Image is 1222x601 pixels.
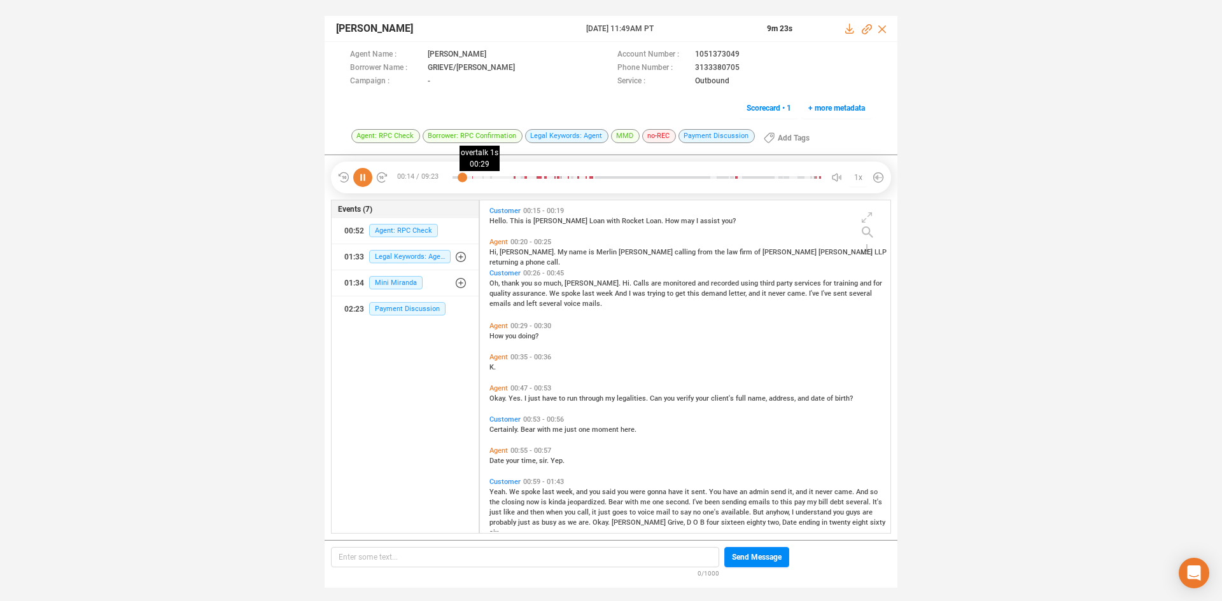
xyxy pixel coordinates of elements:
[711,279,741,287] span: recorded
[794,279,823,287] span: services
[612,508,629,516] span: goes
[521,457,539,465] span: time,
[849,289,872,298] span: several
[754,248,762,256] span: of
[678,129,755,143] span: Payment Discussion
[849,169,867,186] button: 1x
[809,289,821,298] span: I've
[696,394,711,403] span: your
[698,248,715,256] span: from
[809,488,815,496] span: it
[640,498,652,506] span: me
[715,248,727,256] span: the
[589,217,607,225] span: Loan
[617,62,689,75] span: Phone Number :
[592,508,598,516] span: it
[650,394,664,403] span: Can
[428,62,515,75] span: GRIEVE/[PERSON_NAME]
[489,207,521,215] span: Customer
[807,498,818,506] span: my
[592,425,621,434] span: moment
[556,488,576,496] span: week,
[605,394,617,403] span: my
[633,279,651,287] span: Calls
[794,498,807,506] span: pay
[621,425,636,434] span: here.
[428,48,486,62] span: [PERSON_NAME]
[530,508,546,516] span: then
[656,508,672,516] span: mail
[486,204,890,532] div: grid
[344,299,364,319] div: 02:23
[579,518,593,527] span: are.
[722,217,736,225] span: you?
[788,488,796,496] span: it,
[700,217,722,225] span: assist
[846,508,862,516] span: guys
[768,289,787,298] span: never
[602,488,617,496] span: said
[489,363,496,371] span: K.
[829,518,852,527] span: twenty
[732,547,782,567] span: Send Message
[542,394,559,403] span: have
[547,258,560,266] span: call.
[586,23,752,34] span: [DATE] 11:49AM PT
[582,289,596,298] span: last
[336,21,413,36] span: [PERSON_NAME]
[799,518,822,527] span: ending
[608,498,625,506] span: Bear
[489,488,509,496] span: Yeah.
[830,498,846,506] span: debt
[680,508,693,516] span: say
[521,207,566,215] span: 00:15 - 00:19
[721,518,747,527] span: sixteen
[721,508,753,516] span: available.
[768,518,782,527] span: two,
[521,269,566,277] span: 00:26 - 00:45
[693,508,703,516] span: no
[508,353,554,361] span: 00:35 - 00:36
[505,332,518,340] span: you
[647,289,667,298] span: trying
[780,498,794,506] span: this
[611,129,640,143] span: MMD
[489,300,513,308] span: emails
[740,98,798,118] button: Scorecard • 1
[593,518,612,527] span: Okay.
[332,244,479,270] button: 01:33Legal Keywords: Agent
[617,75,689,88] span: Service :
[552,425,565,434] span: me
[723,488,740,496] span: have
[675,289,687,298] span: get
[525,129,608,143] span: Legal Keywords: Agent
[663,279,698,287] span: monitored
[521,478,566,486] span: 00:59 - 01:43
[617,394,650,403] span: legalities.
[834,279,860,287] span: training
[677,394,696,403] span: verify
[693,518,700,527] span: O
[668,488,685,496] span: have
[461,147,498,158] span: overtalk 1s
[510,217,526,225] span: This
[833,289,849,298] span: sent
[651,279,663,287] span: are
[696,217,700,225] span: I
[685,488,691,496] span: it
[681,217,696,225] span: may
[509,488,521,496] span: We
[854,167,862,188] span: 1x
[489,248,500,256] span: Hi,
[489,446,508,455] span: Agent
[489,258,520,266] span: returning
[835,394,853,403] span: birth?
[596,248,619,256] span: Merlin
[691,488,709,496] span: sent.
[664,394,677,403] span: you
[846,498,873,506] span: several.
[646,217,665,225] span: Loan.
[747,518,768,527] span: eighty
[727,248,740,256] span: law
[489,528,501,537] span: six.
